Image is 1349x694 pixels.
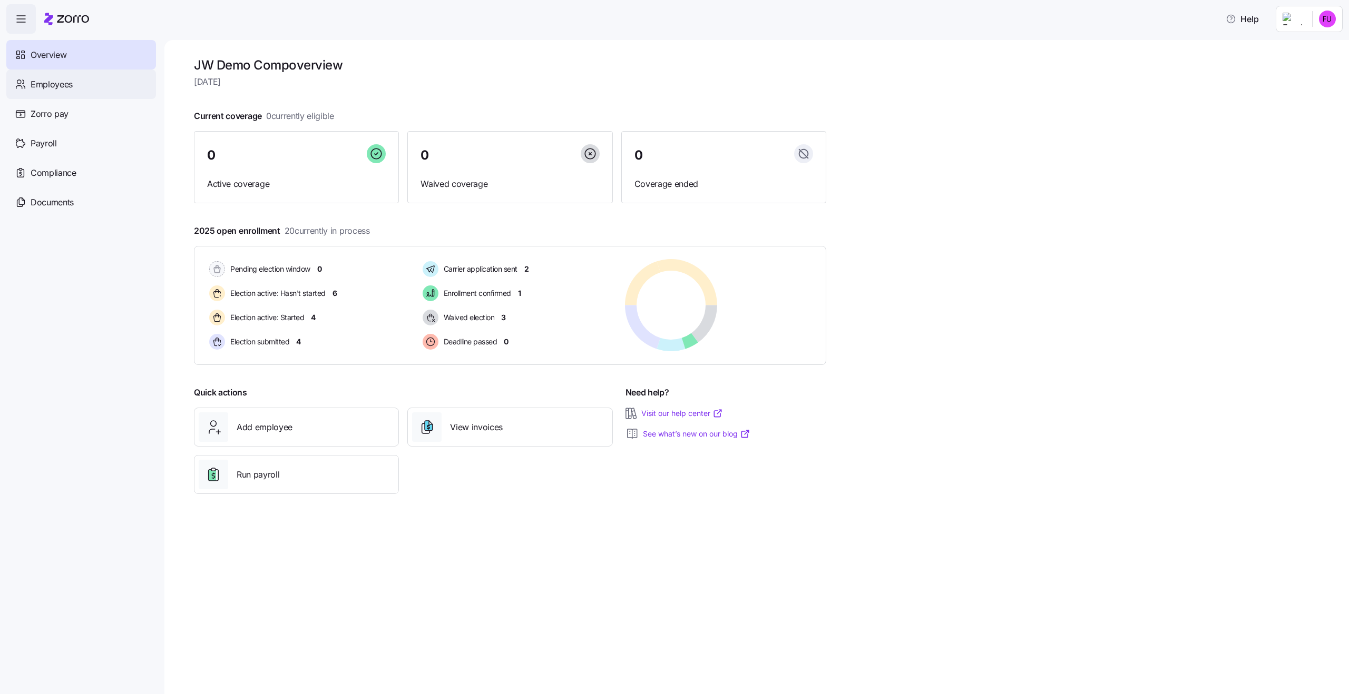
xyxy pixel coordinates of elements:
span: Coverage ended [634,177,813,191]
span: Employees [31,78,73,91]
span: Overview [31,48,66,62]
span: Pending election window [227,264,310,274]
span: 0 [421,149,429,162]
img: Employer logo [1283,13,1304,25]
span: 3 [501,312,506,323]
span: 4 [296,336,301,347]
span: Carrier application sent [441,264,517,274]
button: Help [1217,8,1267,29]
span: Add employee [237,421,292,434]
a: Overview [6,40,156,70]
a: Visit our help center [641,408,723,419]
a: Employees [6,70,156,99]
span: 0 currently eligible [266,110,334,123]
span: Election active: Started [227,312,304,323]
a: Documents [6,187,156,217]
span: Election submitted [227,336,289,347]
a: Compliance [6,158,156,187]
span: Waived coverage [421,177,599,191]
span: 0 [634,149,643,162]
span: Active coverage [207,177,386,191]
span: Current coverage [194,110,334,123]
a: Payroll [6,128,156,158]
span: Documents [31,196,74,209]
h1: JW Demo Comp overview [194,57,826,73]
span: Need help? [625,386,669,399]
span: 20 currently in process [285,224,370,237]
span: 2025 open enrollment [194,224,370,237]
span: Zorro pay [31,107,69,121]
span: 4 [311,312,316,323]
a: Zorro pay [6,99,156,128]
span: 1 [518,288,521,299]
a: See what’s new on our blog [643,429,750,439]
span: Enrollment confirmed [441,288,511,299]
span: 0 [317,264,322,274]
span: Run payroll [237,468,279,481]
span: View invoices [450,421,503,434]
img: ea768fbe8fdca69f6c3df74946d49f9c [1319,11,1336,27]
span: Election active: Hasn't started [227,288,326,299]
span: 0 [504,336,509,347]
span: Deadline passed [441,336,497,347]
span: 0 [207,149,216,162]
span: Compliance [31,166,76,180]
span: [DATE] [194,75,826,88]
span: Help [1226,13,1259,25]
span: Waived election [441,312,495,323]
span: Quick actions [194,386,247,399]
span: 2 [524,264,529,274]
span: 6 [333,288,337,299]
span: Payroll [31,137,57,150]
